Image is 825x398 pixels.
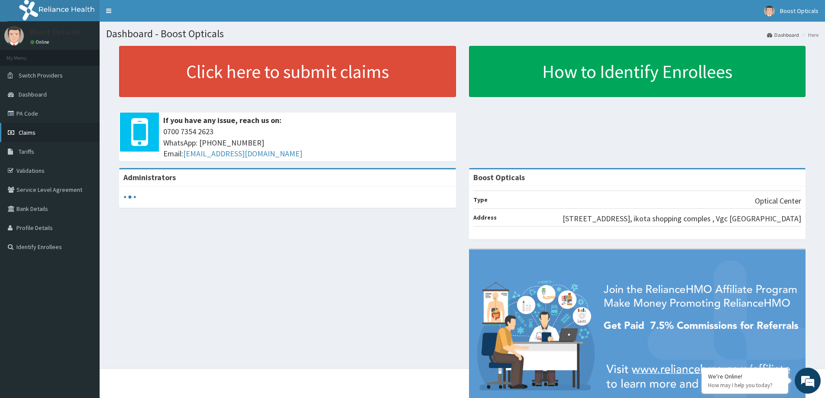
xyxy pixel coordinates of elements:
b: Type [473,196,488,204]
svg: audio-loading [123,191,136,204]
a: Dashboard [767,31,799,39]
a: Online [30,39,51,45]
img: User Image [764,6,775,16]
b: Administrators [123,172,176,182]
li: Here [800,31,819,39]
div: We're Online! [708,372,782,380]
img: User Image [4,26,24,45]
a: Click here to submit claims [119,46,456,97]
p: Boost Opticals [30,28,81,36]
span: Claims [19,129,36,136]
span: Tariffs [19,148,34,155]
strong: Boost Opticals [473,172,525,182]
a: How to Identify Enrollees [469,46,806,97]
p: How may I help you today? [708,382,782,389]
span: Switch Providers [19,71,63,79]
b: Address [473,214,497,221]
span: Boost Opticals [780,7,819,15]
b: If you have any issue, reach us on: [163,115,281,125]
a: [EMAIL_ADDRESS][DOMAIN_NAME] [183,149,302,159]
span: Dashboard [19,91,47,98]
h1: Dashboard - Boost Opticals [106,28,819,39]
p: Optical Center [755,195,801,207]
span: 0700 7354 2623 WhatsApp: [PHONE_NUMBER] Email: [163,126,452,159]
p: [STREET_ADDRESS], ikota shopping comples , Vgc [GEOGRAPHIC_DATA] [563,213,801,224]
